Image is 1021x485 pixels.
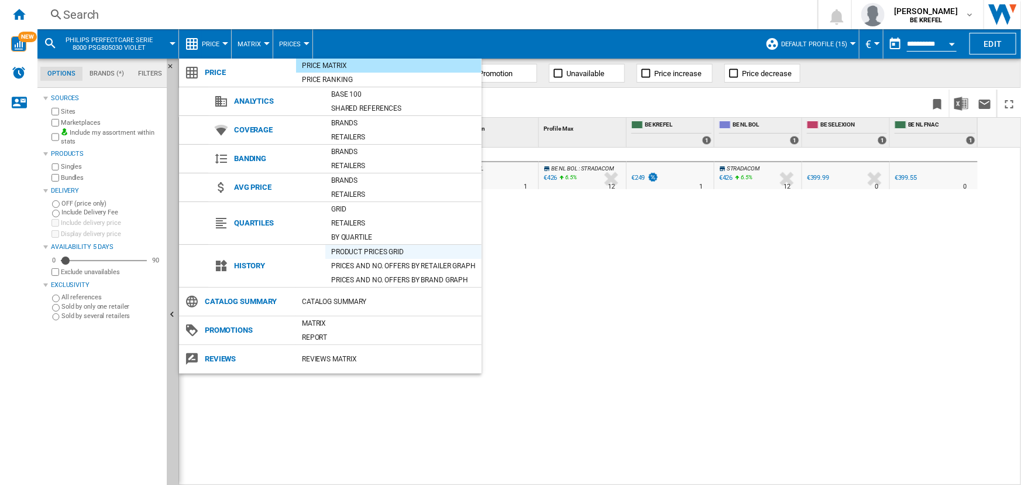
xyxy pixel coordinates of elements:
div: Prices and No. offers by brand graph [325,274,482,286]
div: Matrix [296,317,482,329]
div: Price Ranking [296,74,482,86]
span: Analytics [228,93,325,110]
span: Banding [228,151,325,167]
span: Quartiles [228,215,325,231]
span: Coverage [228,122,325,138]
div: By quartile [325,231,482,243]
div: Catalog Summary [296,296,482,308]
span: Promotions [199,322,296,339]
div: Retailers [325,131,482,143]
div: Product prices grid [325,246,482,258]
div: Brands [325,146,482,158]
span: Reviews [199,351,296,367]
div: Retailers [325,217,482,229]
div: Brands [325,175,482,186]
span: History [228,258,325,274]
div: Retailers [325,189,482,200]
div: REVIEWS Matrix [296,353,482,365]
div: Price Matrix [296,60,482,71]
div: Retailers [325,160,482,172]
div: Shared references [325,103,482,114]
div: Grid [325,203,482,215]
div: Prices and No. offers by retailer graph [325,260,482,272]
span: Price [199,64,296,81]
div: Brands [325,117,482,129]
div: Base 100 [325,88,482,100]
span: Catalog Summary [199,293,296,310]
span: Avg price [228,179,325,196]
div: Report [296,332,482,343]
